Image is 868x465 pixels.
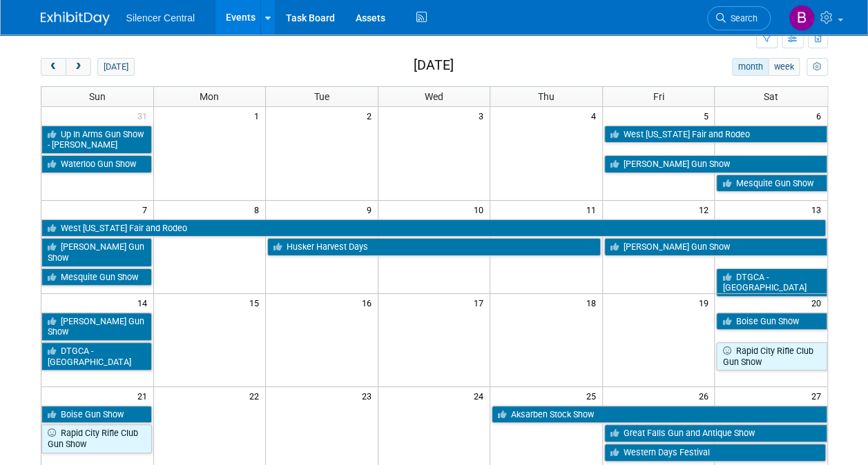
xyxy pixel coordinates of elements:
button: week [768,58,800,76]
a: [PERSON_NAME] Gun Show [604,155,827,173]
img: Billee Page [789,5,815,31]
a: DTGCA - [GEOGRAPHIC_DATA] [716,268,827,297]
span: 8 [253,201,265,218]
span: 1 [253,107,265,124]
span: 23 [360,387,378,404]
a: Aksarben Stock Show [492,406,827,424]
button: [DATE] [97,58,134,76]
button: myCustomButton [807,58,827,76]
span: 20 [810,294,827,311]
a: Search [707,6,771,30]
span: 17 [472,294,490,311]
span: 7 [141,201,153,218]
a: Mesquite Gun Show [716,175,827,192]
span: 14 [136,294,153,311]
span: 11 [585,201,602,218]
button: prev [41,58,66,76]
a: DTGCA - [GEOGRAPHIC_DATA] [41,342,152,370]
a: West [US_STATE] Fair and Rodeo [41,219,826,237]
a: Boise Gun Show [41,406,152,424]
button: next [66,58,91,76]
a: Rapid City Rifle Club Gun Show [716,342,827,370]
span: 31 [136,107,153,124]
span: 2 [365,107,378,124]
span: 5 [702,107,714,124]
span: Tue [314,91,329,102]
span: Thu [538,91,554,102]
span: 19 [697,294,714,311]
span: 25 [585,387,602,404]
span: 26 [697,387,714,404]
span: 18 [585,294,602,311]
span: 16 [360,294,378,311]
a: Rapid City Rifle Club Gun Show [41,424,152,453]
span: 22 [248,387,265,404]
a: Great Falls Gun and Antique Show [604,424,827,442]
span: Fri [653,91,664,102]
span: 3 [477,107,490,124]
a: Husker Harvest Days [267,238,601,256]
a: [PERSON_NAME] Gun Show [41,313,152,341]
span: 12 [697,201,714,218]
span: Mon [200,91,219,102]
a: Waterloo Gun Show [41,155,152,173]
a: [PERSON_NAME] Gun Show [41,238,152,266]
button: month [732,58,769,76]
span: Sun [89,91,106,102]
span: Search [726,13,758,23]
span: Silencer Central [126,12,195,23]
span: 21 [136,387,153,404]
img: ExhibitDay [41,12,110,26]
span: 27 [810,387,827,404]
a: Boise Gun Show [716,313,827,330]
span: 15 [248,294,265,311]
span: 4 [590,107,602,124]
a: West [US_STATE] Fair and Rodeo [604,126,827,144]
span: 13 [810,201,827,218]
a: Western Days Festival [604,444,826,462]
a: Mesquite Gun Show [41,268,152,286]
span: 9 [365,201,378,218]
span: 24 [472,387,490,404]
span: 6 [815,107,827,124]
span: Wed [425,91,443,102]
h2: [DATE] [413,58,453,73]
i: Personalize Calendar [813,63,822,72]
span: 10 [472,201,490,218]
a: Up In Arms Gun Show - [PERSON_NAME] [41,126,152,154]
span: Sat [764,91,778,102]
a: [PERSON_NAME] Gun Show [604,238,827,256]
